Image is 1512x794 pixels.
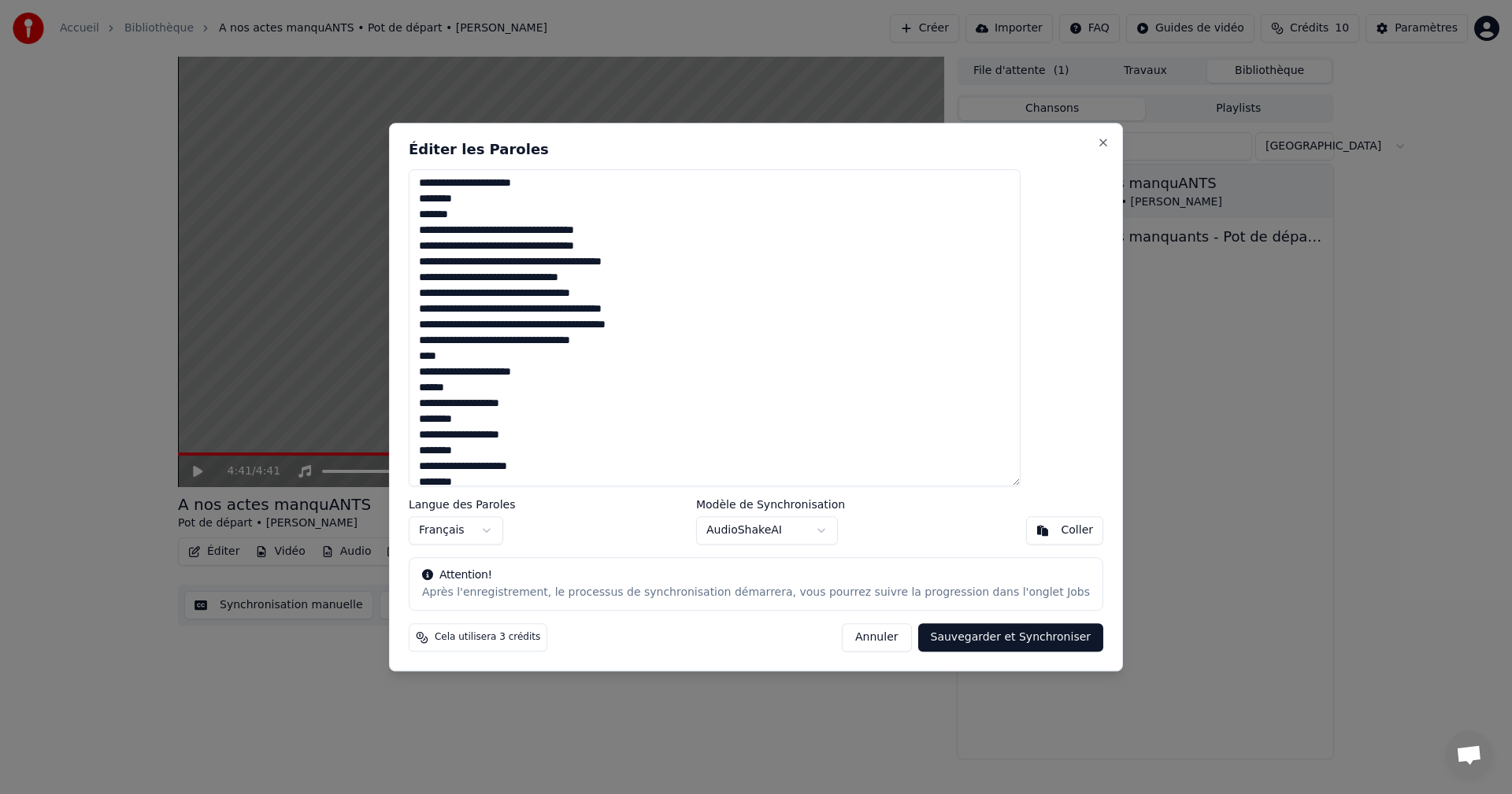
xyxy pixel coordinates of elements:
h2: Éditer les Paroles [409,142,1103,157]
div: Attention! [422,567,1090,583]
div: Après l'enregistrement, le processus de synchronisation démarrera, vous pourrez suivre la progres... [422,585,1090,600]
button: Annuler [842,623,911,652]
div: Coller [1062,523,1094,538]
span: Cela utilisera 3 crédits [435,631,540,644]
label: Modèle de Synchronisation [696,499,845,510]
button: Coller [1026,516,1104,545]
label: Langue des Paroles [409,499,516,510]
button: Sauvegarder et Synchroniser [918,623,1104,652]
